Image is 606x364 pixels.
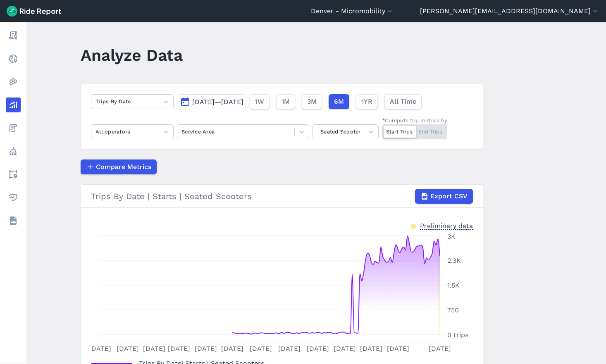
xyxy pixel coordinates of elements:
span: 1YR [361,97,372,107]
button: All Time [384,94,422,109]
tspan: 3K [447,233,456,240]
img: Ride Report [7,6,61,17]
h1: Analyze Data [81,44,183,67]
tspan: [DATE] [429,345,451,352]
tspan: 0 trips [447,331,468,339]
button: 1YR [356,94,378,109]
button: 1M [276,94,295,109]
a: Health [6,190,21,205]
tspan: [DATE] [143,345,165,352]
tspan: [DATE] [307,345,329,352]
tspan: 750 [447,306,459,314]
div: *Compute trip metrics by [382,117,447,124]
tspan: 2.3K [447,257,461,264]
tspan: [DATE] [195,345,217,352]
a: Analyze [6,98,21,112]
button: 6M [329,94,349,109]
a: Policy [6,144,21,159]
button: [DATE]—[DATE] [177,94,246,109]
tspan: [DATE] [278,345,301,352]
span: 6M [334,97,344,107]
tspan: 1.5K [447,281,460,289]
button: 3M [302,94,322,109]
a: Areas [6,167,21,182]
a: Fees [6,121,21,136]
a: Heatmaps [6,74,21,89]
span: Compare Metrics [96,162,151,172]
tspan: [DATE] [250,345,272,352]
a: Report [6,28,21,43]
span: Export CSV [430,191,468,201]
span: 1M [282,97,290,107]
tspan: [DATE] [168,345,190,352]
div: Trips By Date | Starts | Seated Scooters [91,189,473,204]
a: Realtime [6,51,21,66]
span: 1W [255,97,264,107]
button: Export CSV [415,189,473,204]
button: Denver - Micromobility [311,6,394,16]
div: Preliminary data [420,221,473,230]
button: 1W [250,94,270,109]
span: [DATE]—[DATE] [192,98,243,106]
tspan: [DATE] [117,345,139,352]
tspan: [DATE] [387,345,409,352]
span: 3M [307,97,317,107]
tspan: [DATE] [334,345,356,352]
tspan: [DATE] [221,345,243,352]
button: [PERSON_NAME][EMAIL_ADDRESS][DOMAIN_NAME] [420,6,599,16]
button: Compare Metrics [81,159,157,174]
a: Datasets [6,213,21,228]
tspan: [DATE] [360,345,382,352]
tspan: [DATE] [89,345,111,352]
span: All Time [390,97,416,107]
